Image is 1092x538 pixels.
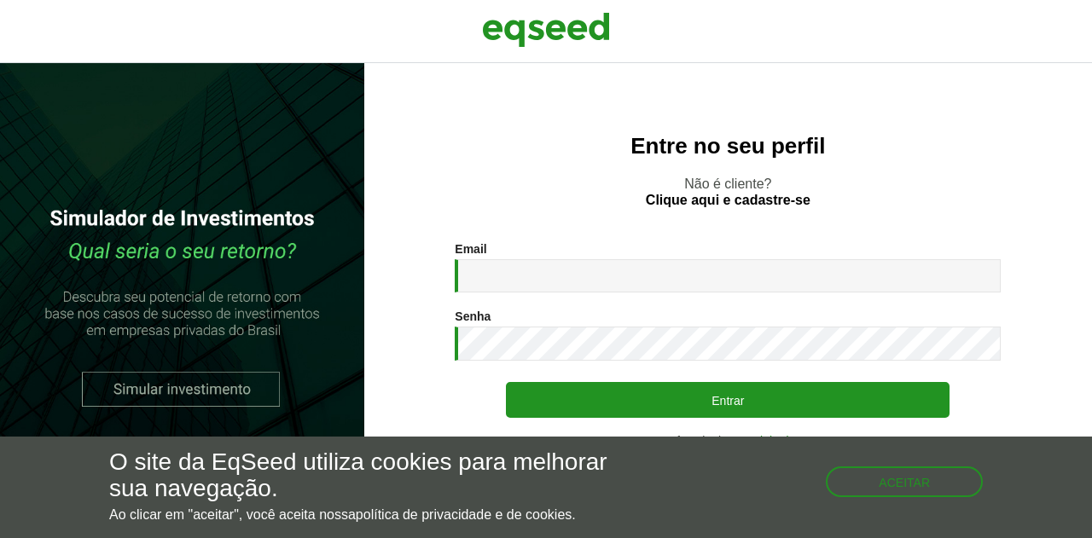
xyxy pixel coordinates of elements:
[646,194,810,207] a: Clique aqui e cadastre-se
[506,382,950,418] button: Entrar
[826,466,983,497] button: Aceitar
[455,435,1001,447] div: Ou faça login com
[398,176,1058,208] p: Não é cliente?
[455,243,486,255] label: Email
[109,506,633,523] p: Ao clicar em "aceitar", você aceita nossa .
[753,435,799,447] a: LinkedIn
[398,134,1058,159] h2: Entre no seu perfil
[109,449,633,502] h5: O site da EqSeed utiliza cookies para melhorar sua navegação.
[356,508,572,522] a: política de privacidade e de cookies
[455,310,491,322] label: Senha
[482,9,610,51] img: EqSeed Logo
